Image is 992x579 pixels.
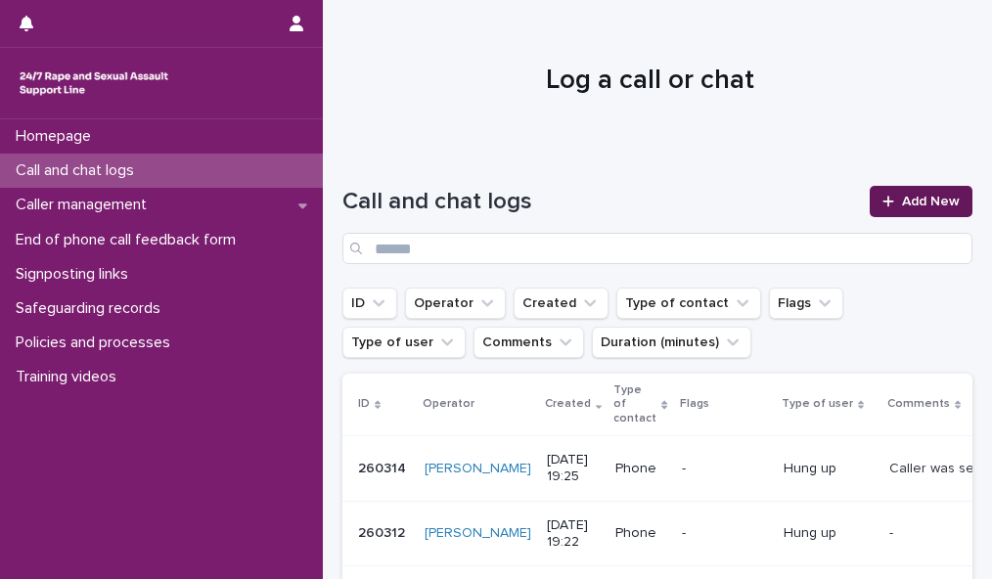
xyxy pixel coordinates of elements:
p: - [682,525,768,542]
button: ID [342,288,397,319]
p: Phone [615,525,665,542]
button: Duration (minutes) [592,327,751,358]
a: [PERSON_NAME] [425,461,531,477]
p: Training videos [8,368,132,386]
p: Operator [423,393,474,415]
p: Flags [680,393,709,415]
button: Created [514,288,609,319]
p: ID [358,393,370,415]
p: End of phone call feedback form [8,231,251,249]
p: Hung up [784,525,874,542]
p: Phone [615,461,665,477]
p: Call and chat logs [8,161,150,180]
p: Type of user [782,393,853,415]
p: 260314 [358,457,410,477]
button: Comments [473,327,584,358]
p: [DATE] 19:22 [547,517,600,551]
p: Created [545,393,591,415]
p: Policies and processes [8,334,186,352]
p: Caller management [8,196,162,214]
p: - [889,521,897,542]
button: Type of contact [616,288,761,319]
a: [PERSON_NAME] [425,525,531,542]
a: Add New [870,186,972,217]
p: Homepage [8,127,107,146]
p: Signposting links [8,265,144,284]
p: 260312 [358,521,409,542]
p: Comments [887,393,950,415]
img: rhQMoQhaT3yELyF149Cw [16,64,172,103]
p: Hung up [784,461,874,477]
h1: Log a call or chat [342,65,958,98]
p: Safeguarding records [8,299,176,318]
input: Search [342,233,972,264]
p: - [682,461,768,477]
p: [DATE] 19:25 [547,452,600,485]
p: Type of contact [613,379,656,429]
span: Add New [902,195,960,208]
h1: Call and chat logs [342,188,858,216]
button: Type of user [342,327,466,358]
button: Operator [405,288,506,319]
button: Flags [769,288,843,319]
